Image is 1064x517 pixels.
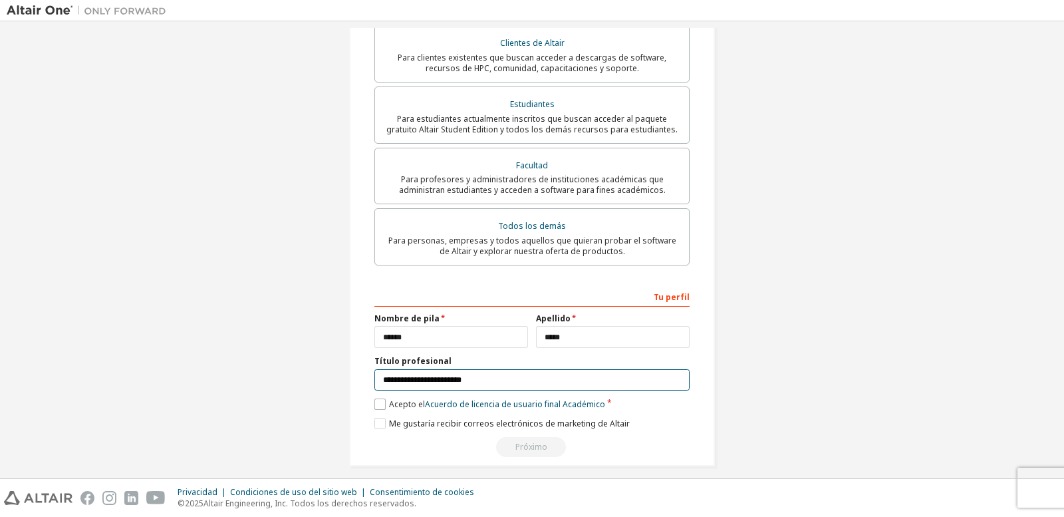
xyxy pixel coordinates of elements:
font: Acepto el [389,399,425,410]
img: instagram.svg [102,491,116,505]
font: Apellido [536,313,571,324]
font: Acuerdo de licencia de usuario final [425,399,561,410]
font: Estudiantes [510,98,555,110]
font: 2025 [185,498,203,509]
font: Todos los demás [498,220,566,232]
font: Nombre de pila [374,313,440,324]
img: youtube.svg [146,491,166,505]
font: Título profesional [374,355,452,367]
font: Académico [563,399,605,410]
img: Altair Uno [7,4,173,17]
font: Para clientes existentes que buscan acceder a descargas de software, recursos de HPC, comunidad, ... [398,52,666,74]
font: Consentimiento de cookies [370,486,474,498]
font: Clientes de Altair [500,37,565,49]
font: © [178,498,185,509]
font: Condiciones de uso del sitio web [230,486,357,498]
font: Facultad [516,160,548,171]
font: Tu perfil [654,291,690,303]
font: Altair Engineering, Inc. Todos los derechos reservados. [203,498,416,509]
img: facebook.svg [80,491,94,505]
font: Para personas, empresas y todos aquellos que quieran probar el software de Altair y explorar nues... [388,235,676,257]
font: Para profesores y administradores de instituciones académicas que administran estudiantes y acced... [399,174,666,196]
font: Para estudiantes actualmente inscritos que buscan acceder al paquete gratuito Altair Student Edit... [386,113,678,135]
img: altair_logo.svg [4,491,72,505]
img: linkedin.svg [124,491,138,505]
div: Lea y acepte el EULA para continuar [374,437,690,457]
font: Me gustaría recibir correos electrónicos de marketing de Altair [389,418,630,429]
font: Privacidad [178,486,217,498]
